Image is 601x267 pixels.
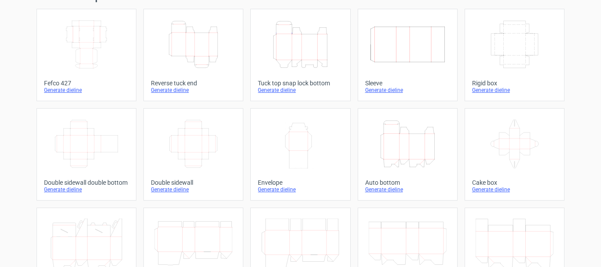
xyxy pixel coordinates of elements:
[258,186,343,193] div: Generate dieline
[365,80,450,87] div: Sleeve
[258,87,343,94] div: Generate dieline
[472,87,557,94] div: Generate dieline
[472,80,557,87] div: Rigid box
[151,179,236,186] div: Double sidewall
[143,9,243,101] a: Reverse tuck endGenerate dieline
[44,186,129,193] div: Generate dieline
[465,108,564,201] a: Cake boxGenerate dieline
[472,186,557,193] div: Generate dieline
[365,186,450,193] div: Generate dieline
[358,9,458,101] a: SleeveGenerate dieline
[365,87,450,94] div: Generate dieline
[258,179,343,186] div: Envelope
[44,80,129,87] div: Fefco 427
[44,179,129,186] div: Double sidewall double bottom
[151,80,236,87] div: Reverse tuck end
[44,87,129,94] div: Generate dieline
[358,108,458,201] a: Auto bottomGenerate dieline
[37,108,136,201] a: Double sidewall double bottomGenerate dieline
[143,108,243,201] a: Double sidewallGenerate dieline
[250,108,350,201] a: EnvelopeGenerate dieline
[365,179,450,186] div: Auto bottom
[465,9,564,101] a: Rigid boxGenerate dieline
[151,186,236,193] div: Generate dieline
[37,9,136,101] a: Fefco 427Generate dieline
[472,179,557,186] div: Cake box
[258,80,343,87] div: Tuck top snap lock bottom
[151,87,236,94] div: Generate dieline
[250,9,350,101] a: Tuck top snap lock bottomGenerate dieline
